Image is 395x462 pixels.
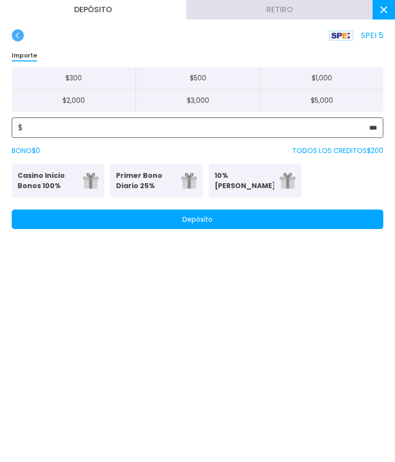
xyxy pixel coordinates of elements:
img: gift [83,173,99,189]
img: Platform Logo [329,31,353,40]
img: gift [280,173,296,189]
p: Primer Bono Diario 25% [116,171,176,191]
label: BONO $ 0 [12,146,40,156]
button: Depósito [12,210,383,229]
button: Casino Inicio Bonos 100% [12,164,104,198]
img: gift [181,173,197,189]
span: $ [18,122,23,134]
p: SPEI 5 [329,30,383,41]
p: Casino Inicio Bonos 100% [18,171,77,191]
p: TODOS LOS CREDITOS $ 200 [292,146,383,156]
button: $500 [136,67,259,90]
p: Importe [12,50,37,61]
button: $3,000 [136,90,259,112]
button: 10% [PERSON_NAME] [209,164,301,198]
button: Primer Bono Diario 25% [110,164,203,198]
p: 10% [PERSON_NAME] [215,171,274,191]
button: $5,000 [259,90,383,112]
button: $1,000 [259,67,383,90]
button: $2,000 [12,90,136,112]
button: $300 [12,67,136,90]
